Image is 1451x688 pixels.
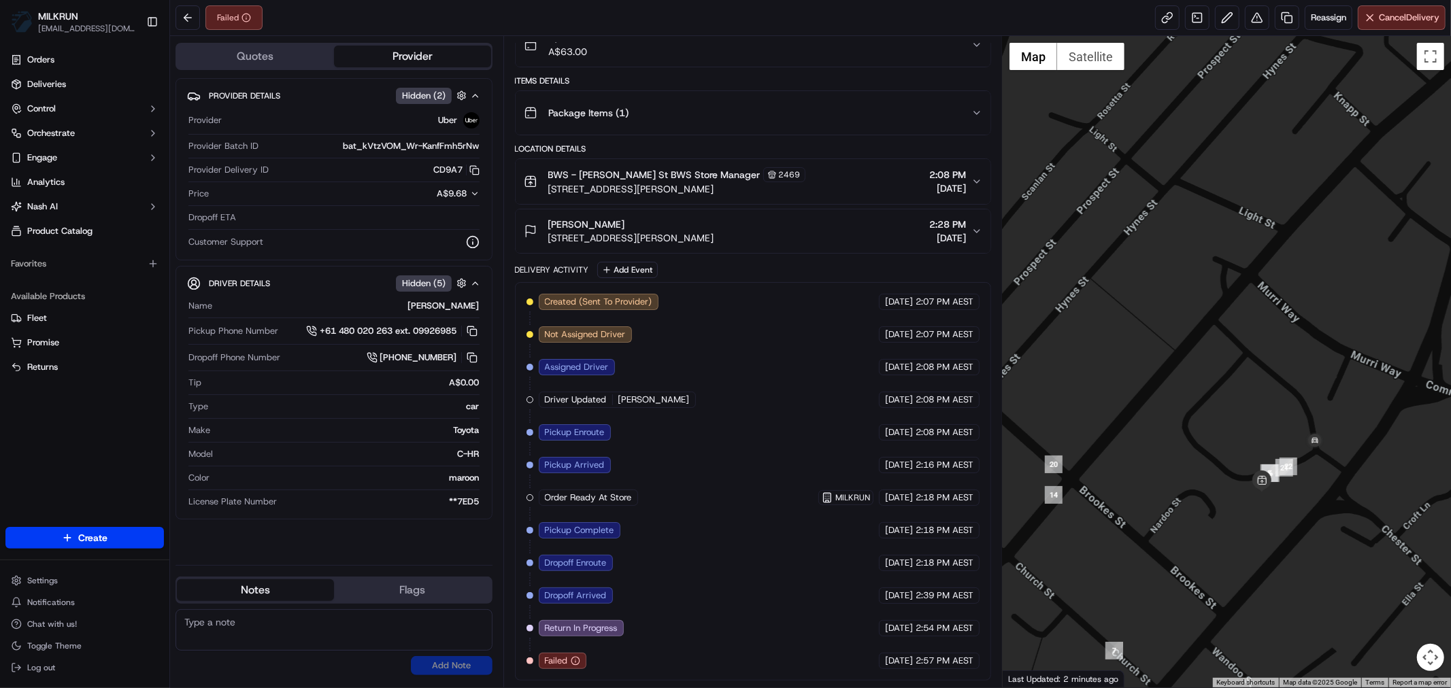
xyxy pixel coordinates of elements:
span: Pickup Complete [545,524,614,536]
div: 6 [1262,464,1280,482]
span: Price [188,188,209,200]
span: Dropoff Arrived [545,589,607,602]
button: [EMAIL_ADDRESS][DOMAIN_NAME] [38,23,135,34]
span: Package Items ( 1 ) [548,106,629,120]
button: Notes [177,579,334,601]
span: [DATE] [885,328,913,341]
span: [PERSON_NAME] [548,218,625,231]
span: Control [27,103,56,115]
button: Engage [5,147,164,169]
span: 2:08 PM [929,168,966,182]
button: Fleet [5,307,164,329]
div: maroon [215,472,480,484]
span: [PHONE_NUMBER] [380,351,457,364]
span: Notifications [27,597,75,608]
button: CancelDelivery [1358,5,1446,30]
div: Favorites [5,253,164,275]
span: Hidden ( 5 ) [402,277,446,290]
span: Create [78,531,107,545]
button: Orchestrate [5,122,164,144]
button: Quotes [177,46,334,67]
span: Dropoff ETA [188,211,236,224]
span: 2:07 PM AEST [916,328,973,341]
button: CD9A7 [434,164,480,176]
button: Flags [334,579,491,601]
button: Map camera controls [1417,644,1444,671]
button: Returns [5,356,164,378]
span: MILKRUN [835,492,870,503]
span: [DATE] [885,361,913,373]
button: N/AA$63.00 [516,23,990,67]
button: Nash AI [5,196,164,218]
span: Dropoff Phone Number [188,351,280,364]
span: Color [188,472,210,484]
span: Promise [27,337,59,349]
button: Hidden (5) [396,275,470,292]
span: MILKRUN [38,10,78,23]
span: Product Catalog [27,225,93,237]
img: Google [1006,670,1051,687]
span: Nash AI [27,201,58,213]
span: 2:08 PM AEST [916,426,973,438]
span: License Plate Number [188,496,277,508]
span: Settings [27,575,58,586]
span: [PERSON_NAME] [618,394,690,406]
span: 2:28 PM [929,218,966,231]
span: [STREET_ADDRESS][PERSON_NAME] [548,182,805,196]
a: Orders [5,49,164,71]
span: Not Assigned Driver [545,328,626,341]
span: [DATE] [929,231,966,245]
div: 21 [1275,459,1293,477]
span: Chat with us! [27,619,77,630]
span: Type [188,400,208,413]
div: Location Details [515,143,991,154]
span: 2:16 PM AEST [916,459,973,471]
span: A$63.00 [548,45,587,58]
button: Log out [5,658,164,677]
a: Open this area in Google Maps (opens a new window) [1006,670,1051,687]
span: [DATE] [885,557,913,569]
div: 22 [1280,458,1297,475]
button: BWS - [PERSON_NAME] St BWS Store Manager2469[STREET_ADDRESS][PERSON_NAME]2:08 PM[DATE] [516,159,990,204]
a: Returns [11,361,159,373]
a: Deliveries [5,73,164,95]
span: Provider Details [209,90,280,101]
span: 2469 [779,169,801,180]
span: Orders [27,54,54,66]
span: Pickup Arrived [545,459,605,471]
span: 2:08 PM AEST [916,394,973,406]
div: C-HR [218,448,480,460]
img: MILKRUN [11,11,33,33]
span: 2:18 PM AEST [916,524,973,536]
span: Log out [27,662,55,673]
span: 2:57 PM AEST [916,655,973,667]
div: Items Details [515,75,991,86]
span: Reassign [1311,12,1346,24]
span: Tip [188,377,201,389]
span: Orchestrate [27,127,75,139]
button: Add Event [597,262,658,278]
span: Engage [27,152,57,164]
span: 2:39 PM AEST [916,589,973,602]
span: [DATE] [885,492,913,504]
a: Product Catalog [5,220,164,242]
span: [DATE] [885,589,913,602]
div: Toyota [216,424,480,436]
img: uber-new-logo.jpeg [463,112,480,128]
span: 2:18 PM AEST [916,557,973,569]
button: Create [5,527,164,549]
button: Show street map [1010,43,1057,70]
span: Hidden ( 2 ) [402,90,446,102]
span: Cancel Delivery [1379,12,1439,24]
span: [DATE] [885,426,913,438]
button: Reassign [1305,5,1352,30]
span: Make [188,424,210,436]
span: Failed [545,655,568,667]
button: Settings [5,571,164,590]
div: Available Products [5,286,164,307]
button: [PERSON_NAME][STREET_ADDRESS][PERSON_NAME]2:28 PM[DATE] [516,209,990,253]
div: [PERSON_NAME] [218,300,480,312]
span: Model [188,448,213,460]
span: Map data ©2025 Google [1283,678,1357,686]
